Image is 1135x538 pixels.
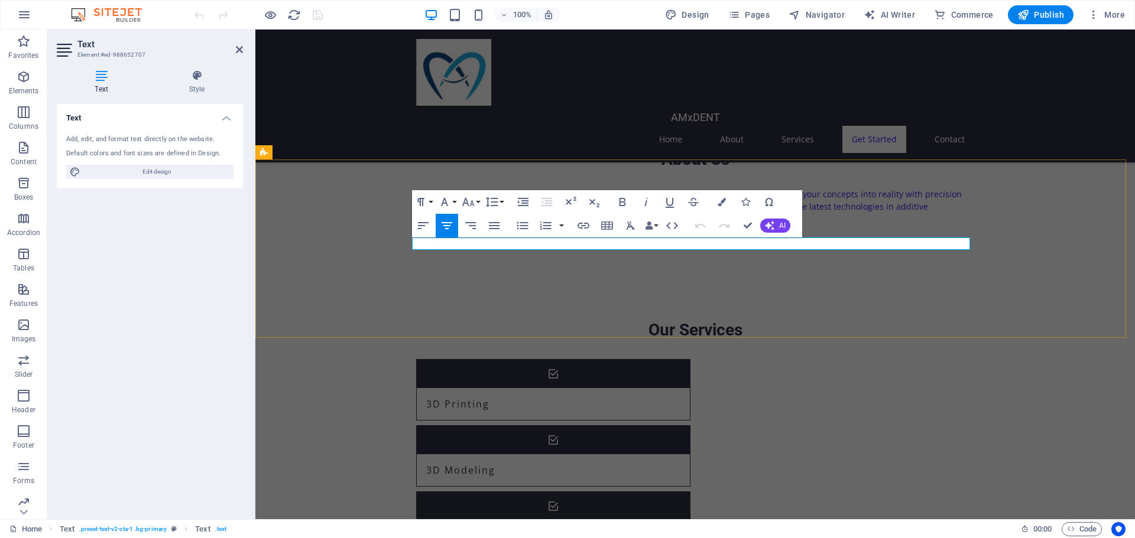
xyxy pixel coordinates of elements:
[635,190,657,214] button: Italic (Ctrl+I)
[724,5,774,24] button: Pages
[1021,522,1052,536] h6: Session time
[60,522,74,536] span: Click to select. Double-click to edit
[57,104,243,125] h4: Text
[934,9,994,21] span: Commerce
[713,214,735,237] button: Redo (Ctrl+Shift+Z)
[660,5,714,24] button: Design
[543,9,554,20] i: On resize automatically adjust zoom level to fit chosen device.
[572,214,595,237] button: Insert Link
[436,190,458,214] button: Font Family
[737,214,759,237] button: Confirm (Ctrl+⏎)
[483,214,505,237] button: Align Justify
[1111,522,1126,536] button: Usercentrics
[14,193,34,202] p: Boxes
[287,8,301,22] button: reload
[495,8,537,22] button: 100%
[779,222,786,229] span: AI
[557,214,566,237] button: Ordered List
[13,441,34,450] p: Footer
[711,190,733,214] button: Colors
[9,86,39,96] p: Elements
[436,214,458,237] button: Align Center
[665,9,709,21] span: Design
[760,219,790,233] button: AI
[15,370,33,379] p: Slider
[9,299,38,308] p: Features
[859,5,920,24] button: AI Writer
[534,214,557,237] button: Ordered List
[758,190,780,214] button: Special Characters
[789,9,845,21] span: Navigator
[512,190,534,214] button: Increase Indent
[1042,524,1043,533] span: :
[1062,522,1102,536] button: Code
[9,522,42,536] a: Click to cancel selection. Double-click to open Pages
[412,190,434,214] button: Paragraph Format
[79,522,167,536] span: . preset-text-v2-cta-1 .bg-primary
[60,522,227,536] nav: breadcrumb
[459,190,482,214] button: Font Size
[171,526,177,532] i: This element is a customizable preset
[195,522,210,536] span: Click to select. Double-click to edit
[9,122,38,131] p: Columns
[734,190,757,214] button: Icons
[1067,522,1097,536] span: Code
[68,8,157,22] img: Editor Logo
[728,9,770,21] span: Pages
[287,8,301,22] i: Reload page
[660,5,714,24] div: Design (Ctrl+Alt+Y)
[682,190,705,214] button: Strikethrough
[8,51,38,60] p: Favorites
[643,214,660,237] button: Data Bindings
[513,8,531,22] h6: 100%
[659,190,681,214] button: Underline (Ctrl+U)
[620,214,642,237] button: Clear Formatting
[151,70,243,94] h4: Style
[12,334,36,344] p: Images
[66,149,234,159] div: Default colors and font sizes are defined in Design.
[559,190,582,214] button: Superscript
[12,405,35,415] p: Header
[611,190,634,214] button: Bold (Ctrl+B)
[13,263,34,273] p: Tables
[77,39,243,50] h2: Text
[483,190,505,214] button: Line Height
[784,5,849,24] button: Navigator
[583,190,605,214] button: Subscript
[864,9,915,21] span: AI Writer
[1088,9,1125,21] span: More
[536,190,558,214] button: Decrease Indent
[263,8,277,22] button: Click here to leave preview mode and continue editing
[412,214,434,237] button: Align Left
[1008,5,1074,24] button: Publish
[929,5,998,24] button: Commerce
[215,522,226,536] span: . text
[1017,9,1064,21] span: Publish
[661,214,683,237] button: HTML
[511,214,534,237] button: Unordered List
[1083,5,1130,24] button: More
[689,214,712,237] button: Undo (Ctrl+Z)
[7,228,40,237] p: Accordion
[66,165,234,179] button: Edit design
[459,214,482,237] button: Align Right
[11,157,37,167] p: Content
[84,165,230,179] span: Edit design
[596,214,618,237] button: Insert Table
[66,135,234,145] div: Add, edit, and format text directly on the website.
[57,70,151,94] h4: Text
[77,50,219,60] h3: Element #ed-988652707
[1033,522,1052,536] span: 00 00
[13,476,34,485] p: Forms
